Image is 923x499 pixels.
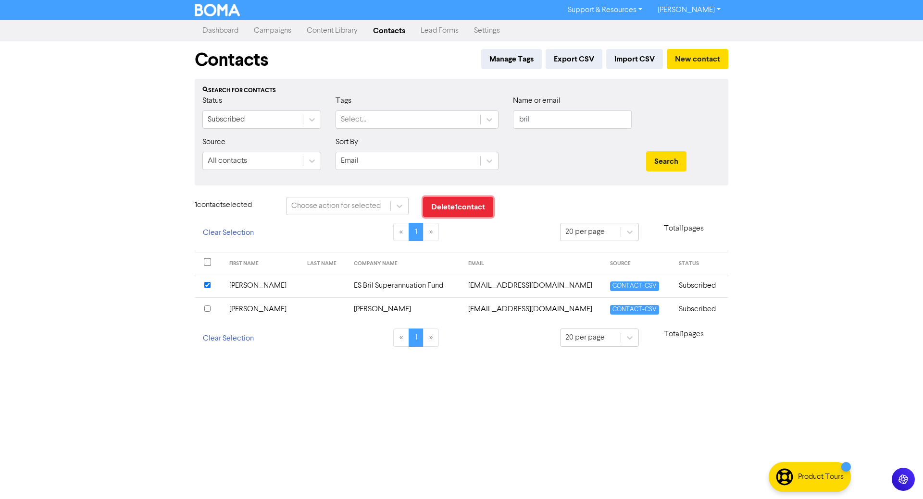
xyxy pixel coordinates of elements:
[202,136,225,148] label: Source
[365,21,413,40] a: Contacts
[208,114,245,125] div: Subscribed
[546,49,602,69] button: Export CSV
[224,274,301,297] td: [PERSON_NAME]
[462,274,604,297] td: ebril@iinet.net.au
[341,114,366,125] div: Select...
[413,21,466,40] a: Lead Forms
[348,274,462,297] td: ES Bril Superannuation Fund
[224,253,301,274] th: FIRST NAME
[673,297,728,321] td: Subscribed
[646,151,686,171] button: Search
[202,86,721,95] div: Search for contacts
[409,329,424,347] a: Page 1 is your current page
[291,200,381,212] div: Choose action for selected
[195,21,246,40] a: Dashboard
[341,155,359,167] div: Email
[462,253,604,274] th: EMAIL
[336,136,358,148] label: Sort By
[606,49,663,69] button: Import CSV
[195,223,262,243] button: Clear Selection
[299,21,365,40] a: Content Library
[301,253,348,274] th: LAST NAME
[565,332,605,343] div: 20 per page
[246,21,299,40] a: Campaigns
[639,329,728,340] p: Total 1 pages
[195,329,262,349] button: Clear Selection
[610,281,659,291] span: CONTACT-CSV
[610,305,659,314] span: CONTACT-CSV
[513,95,561,107] label: Name or email
[195,49,268,71] h1: Contacts
[673,253,728,274] th: STATUS
[560,2,650,18] a: Support & Resources
[802,395,923,499] iframe: Chat Widget
[202,95,222,107] label: Status
[195,4,240,16] img: BOMA Logo
[409,223,424,241] a: Page 1 is your current page
[673,274,728,297] td: Subscribed
[565,226,605,238] div: 20 per page
[667,49,728,69] button: New contact
[348,297,462,321] td: [PERSON_NAME]
[208,155,247,167] div: All contacts
[462,297,604,321] td: michaelbril@iinet.net.au
[423,197,493,217] button: Delete1contact
[481,49,542,69] button: Manage Tags
[195,201,272,210] h6: 1 contact selected
[604,253,673,274] th: SOURCE
[336,95,351,107] label: Tags
[639,223,728,234] p: Total 1 pages
[348,253,462,274] th: COMPANY NAME
[224,297,301,321] td: [PERSON_NAME]
[466,21,508,40] a: Settings
[650,2,728,18] a: [PERSON_NAME]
